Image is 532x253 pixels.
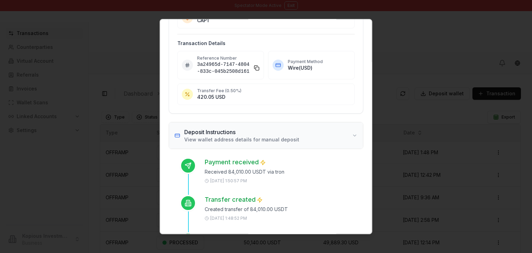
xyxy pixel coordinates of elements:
[288,59,350,64] p: Payment Method
[197,94,350,101] p: 420.05 USD
[288,64,350,71] p: Wire ( USD )
[197,17,350,24] p: CAP1
[197,55,259,61] p: Reference Number
[210,216,247,221] p: [DATE] 1:48:52 PM
[169,122,363,149] button: Deposit InstructionsView wallet address details for manual deposit
[197,61,251,75] span: 3a24965d-7147-4804-833c-045b2508d161
[205,195,263,204] h3: Transfer created
[205,206,363,213] p: Created transfer of 84,010.00 USDT
[210,178,247,184] p: [DATE] 1:50:57 PM
[184,136,299,143] p: View wallet address details for manual deposit
[205,157,266,167] h3: Payment received
[177,40,355,47] h4: Transaction Details
[184,128,299,136] h3: Deposit Instructions
[205,168,363,175] p: Received 84,010.00 USDT via tron
[197,88,350,94] p: Transfer Fee ( 0.50 %)
[205,232,269,242] h3: Transfer submitted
